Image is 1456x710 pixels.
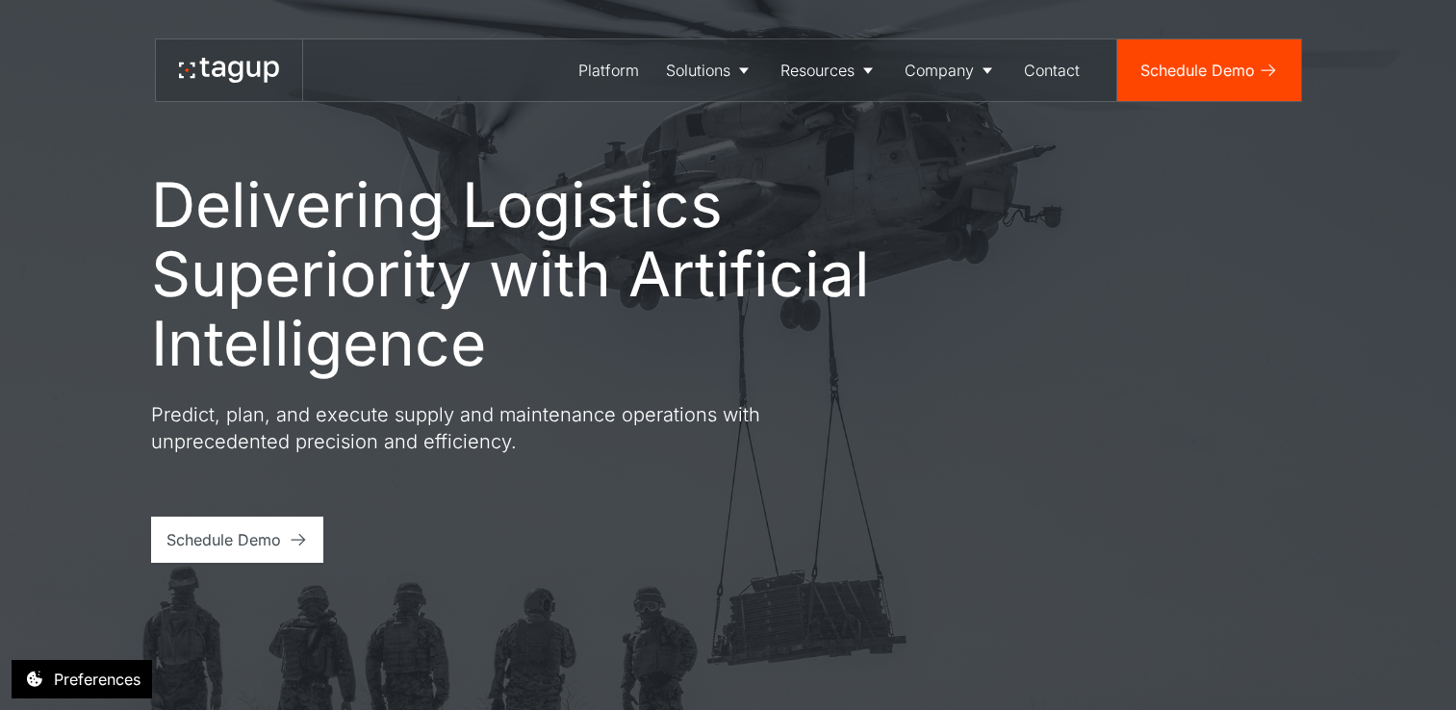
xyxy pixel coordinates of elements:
a: Platform [565,39,652,101]
h1: Delivering Logistics Superiority with Artificial Intelligence [151,170,959,378]
div: Schedule Demo [1140,59,1255,82]
div: Resources [780,59,855,82]
a: Company [891,39,1010,101]
a: Contact [1010,39,1093,101]
a: Schedule Demo [1117,39,1301,101]
div: Platform [578,59,639,82]
a: Solutions [652,39,767,101]
div: Schedule Demo [166,528,281,551]
a: Schedule Demo [151,517,323,563]
p: Predict, plan, and execute supply and maintenance operations with unprecedented precision and eff... [151,401,844,455]
a: Resources [767,39,891,101]
div: Solutions [666,59,730,82]
div: Preferences [54,668,140,691]
div: Company [905,59,974,82]
div: Contact [1024,59,1080,82]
